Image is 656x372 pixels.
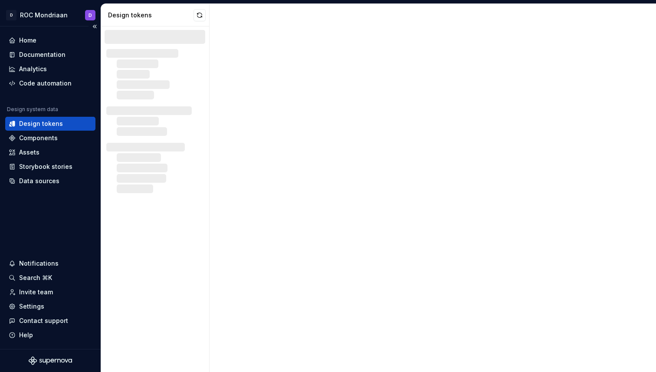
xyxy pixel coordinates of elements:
a: Storybook stories [5,160,95,174]
div: Contact support [19,316,68,325]
a: Settings [5,300,95,313]
div: Storybook stories [19,162,72,171]
button: DROC MondriaanD [2,6,99,24]
div: Components [19,134,58,142]
a: Data sources [5,174,95,188]
button: Search ⌘K [5,271,95,285]
button: Collapse sidebar [89,20,101,33]
div: Help [19,331,33,339]
div: Design tokens [108,11,194,20]
div: Notifications [19,259,59,268]
a: Home [5,33,95,47]
button: Contact support [5,314,95,328]
div: ROC Mondriaan [20,11,68,20]
a: Documentation [5,48,95,62]
div: Settings [19,302,44,311]
div: Assets [19,148,39,157]
div: D [6,10,16,20]
div: D [89,12,92,19]
a: Assets [5,145,95,159]
a: Code automation [5,76,95,90]
a: Invite team [5,285,95,299]
a: Analytics [5,62,95,76]
div: Search ⌘K [19,273,52,282]
div: Analytics [19,65,47,73]
div: Design system data [7,106,58,113]
a: Design tokens [5,117,95,131]
div: Documentation [19,50,66,59]
div: Design tokens [19,119,63,128]
div: Data sources [19,177,59,185]
div: Home [19,36,36,45]
div: Code automation [19,79,72,88]
button: Notifications [5,257,95,270]
svg: Supernova Logo [29,356,72,365]
div: Invite team [19,288,53,296]
a: Components [5,131,95,145]
button: Help [5,328,95,342]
